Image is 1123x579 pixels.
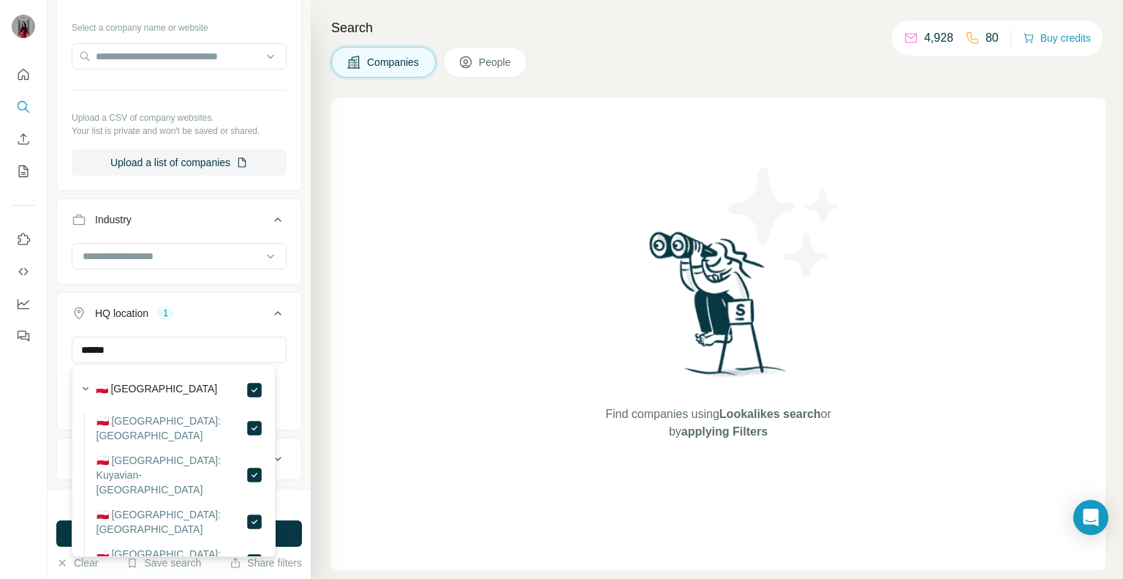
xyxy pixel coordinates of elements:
div: Open Intercom Messenger [1073,500,1108,535]
button: HQ location1 [57,296,301,337]
p: 4,928 [924,29,953,47]
span: Lookalikes search [719,408,821,420]
div: HQ location [95,306,148,321]
p: 80 [986,29,999,47]
div: Select a company name or website [72,15,287,34]
span: applying Filters [681,425,768,438]
button: Run search [56,520,302,547]
label: 🇵🇱 [GEOGRAPHIC_DATA]: [GEOGRAPHIC_DATA] [97,507,246,537]
button: My lists [12,158,35,184]
label: 🇵🇱 [GEOGRAPHIC_DATA]: [GEOGRAPHIC_DATA] [97,414,246,443]
span: Find companies using or by [601,406,835,441]
label: 🇵🇱 [GEOGRAPHIC_DATA] [96,381,218,399]
button: Upload a list of companies [72,149,287,176]
button: Clear [56,556,98,570]
button: Feedback [12,323,35,349]
label: 🇵🇱 [GEOGRAPHIC_DATA]: Kuyavian-[GEOGRAPHIC_DATA] [97,453,246,497]
button: Industry [57,202,301,243]
img: Surfe Illustration - Stars [719,157,850,288]
label: 🇵🇱 [GEOGRAPHIC_DATA]: [GEOGRAPHIC_DATA] [97,547,246,576]
p: Upload a CSV of company websites. [72,111,287,124]
div: 1 [157,307,174,320]
div: Industry [95,212,132,227]
button: Share filters [230,556,302,570]
h4: Search [331,18,1105,38]
button: Quick start [12,61,35,88]
img: Surfe Illustration - Woman searching with binoculars [643,228,795,391]
button: Annual revenue ($) [57,441,301,477]
span: Companies [367,55,420,70]
button: Save search [126,556,201,570]
button: Use Surfe API [12,258,35,285]
button: Dashboard [12,291,35,317]
button: Enrich CSV [12,126,35,152]
button: Buy credits [1023,28,1091,48]
p: Your list is private and won't be saved or shared. [72,124,287,138]
span: People [479,55,513,70]
img: Avatar [12,15,35,38]
button: Use Surfe on LinkedIn [12,226,35,253]
button: Search [12,94,35,120]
